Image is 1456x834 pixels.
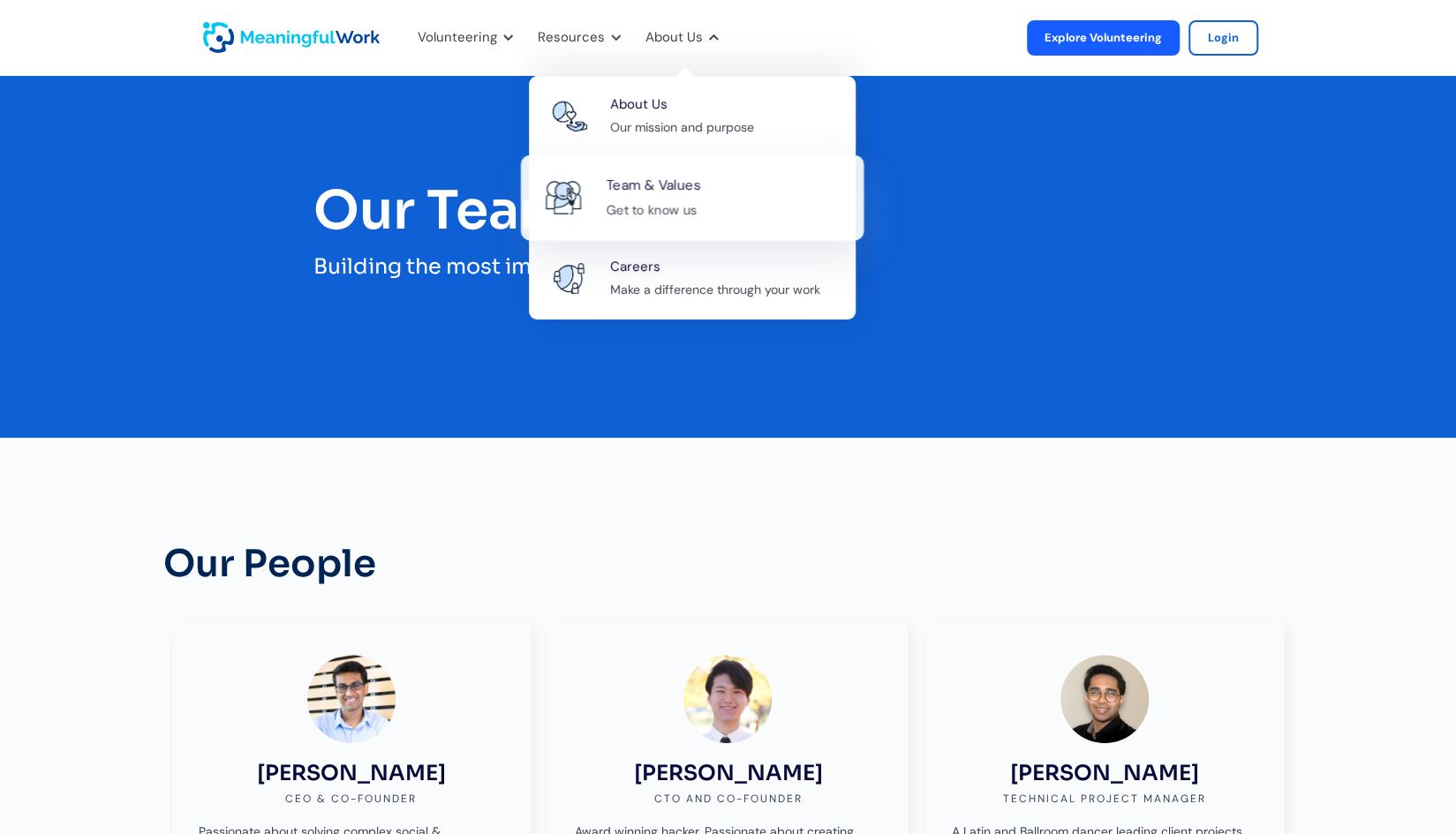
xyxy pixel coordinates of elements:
div: About Us [610,94,668,116]
div: Technical Project Manager [1003,790,1206,808]
div: Make a difference through your work [610,280,820,301]
div: CTO and Co-Founder [653,790,802,808]
h3: [PERSON_NAME] [633,761,822,786]
a: About Us IconTeam & ValuesGet to know us [520,154,864,240]
h1: Our Team [313,182,1143,240]
a: Career IconCareersMake a difference through your work [529,238,856,319]
nav: About Us [529,67,856,319]
img: Career Icon [552,263,587,294]
img: Connecting Icon [552,101,587,131]
a: Login [1188,20,1258,56]
a: Connecting IconAbout UsOur mission and purpose [529,76,856,157]
div: About Us [635,9,724,67]
div: Resources [527,9,626,67]
h3: [PERSON_NAME] [1010,761,1199,786]
div: Volunteering [407,9,518,67]
div: About Us [645,26,703,49]
div: CEO & Co-founder [285,790,417,808]
div: Building the most impactful community for giving [313,249,1143,285]
img: About Us Icon [545,181,582,214]
h2: Our People [163,517,376,611]
div: Get to know us [606,199,697,221]
div: Team & Values [606,174,700,198]
a: Explore Volunteering [1027,20,1180,56]
a: home [203,22,247,53]
div: Our mission and purpose [610,117,754,139]
div: Careers [610,256,660,279]
div: Volunteering [418,26,497,49]
div: Resources [538,26,605,49]
h3: [PERSON_NAME] [257,761,446,786]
